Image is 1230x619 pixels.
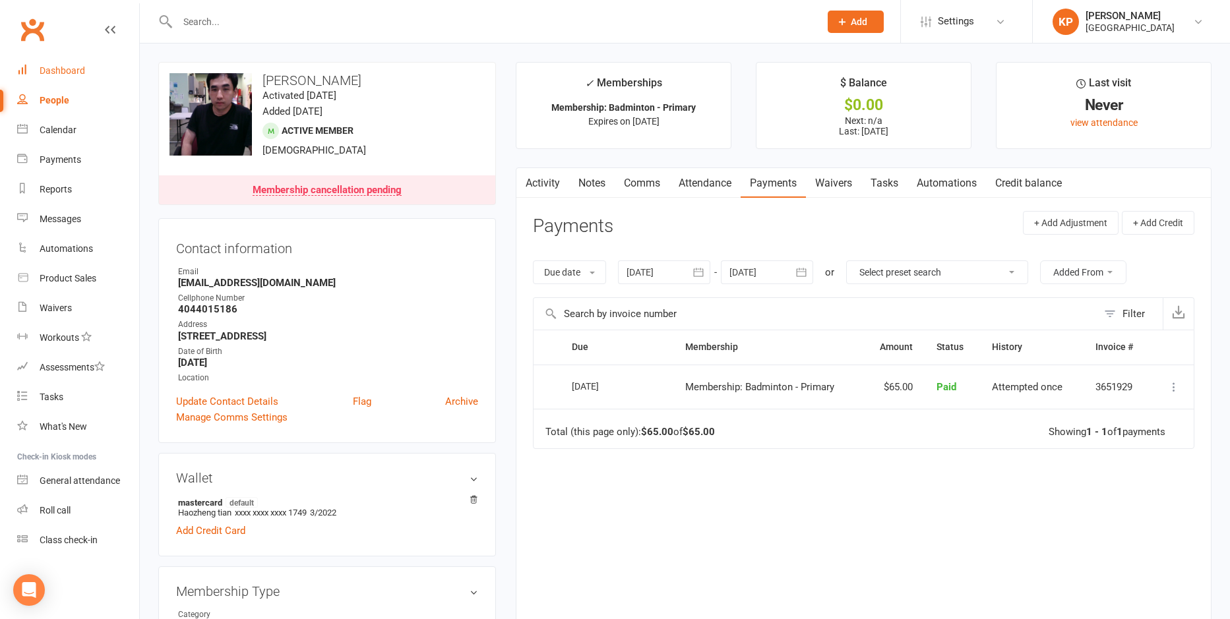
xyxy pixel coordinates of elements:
td: 3651929 [1084,365,1151,409]
div: Assessments [40,362,105,372]
a: Dashboard [17,56,139,86]
a: Product Sales [17,264,139,293]
div: Membership cancellation pending [253,185,402,196]
a: Tasks [861,168,907,198]
div: Open Intercom Messenger [13,574,45,606]
input: Search by invoice number [534,298,1097,330]
strong: [DATE] [178,357,478,368]
td: $65.00 [863,365,925,409]
span: [DEMOGRAPHIC_DATA] [262,144,366,156]
strong: $65.00 [683,426,715,438]
div: Waivers [40,303,72,313]
th: Membership [673,330,863,364]
a: Attendance [669,168,741,198]
a: Tasks [17,382,139,412]
span: Membership: Badminton - Primary [685,381,834,393]
div: Email [178,266,478,278]
a: Waivers [17,293,139,323]
th: Amount [863,330,925,364]
div: People [40,95,69,105]
button: Filter [1097,298,1163,330]
a: Waivers [806,168,861,198]
div: Filter [1122,306,1145,322]
div: What's New [40,421,87,432]
a: General attendance kiosk mode [17,466,139,496]
h3: Wallet [176,471,478,485]
a: Payments [17,145,139,175]
a: Add Credit Card [176,523,245,539]
div: [PERSON_NAME] [1086,10,1175,22]
span: Expires on [DATE] [588,116,660,127]
div: Date of Birth [178,345,478,358]
a: Archive [445,394,478,409]
a: view attendance [1070,117,1138,128]
strong: $65.00 [641,426,673,438]
a: Credit balance [986,168,1071,198]
span: Add [851,16,867,27]
a: Workouts [17,323,139,353]
a: Comms [615,168,669,198]
strong: Membership: Badminton - Primary [551,102,696,113]
a: Update Contact Details [176,394,278,409]
a: Flag [353,394,371,409]
th: Invoice # [1084,330,1151,364]
div: Automations [40,243,93,254]
div: Memberships [585,74,662,99]
h3: Contact information [176,236,478,256]
a: Automations [17,234,139,264]
th: History [980,330,1083,364]
div: Tasks [40,392,63,402]
time: Added [DATE] [262,105,323,117]
div: Roll call [40,505,71,516]
a: Automations [907,168,986,198]
a: Roll call [17,496,139,525]
div: Address [178,318,478,331]
a: Reports [17,175,139,204]
th: Due [560,330,674,364]
a: People [17,86,139,115]
li: Haozheng tian [176,495,478,519]
button: + Add Adjustment [1023,211,1119,235]
div: Last visit [1076,74,1131,98]
h3: [PERSON_NAME] [169,73,485,88]
i: ✓ [585,77,594,90]
button: Added From [1040,260,1126,284]
span: Attempted once [992,381,1062,393]
h3: Payments [533,216,613,237]
img: image1693965235.png [169,73,252,156]
div: General attendance [40,475,120,486]
span: Paid [937,381,956,393]
time: Activated [DATE] [262,90,336,102]
span: Active member [282,125,354,136]
div: $ Balance [840,74,887,98]
strong: 1 [1117,426,1122,438]
a: Class kiosk mode [17,525,139,555]
span: Settings [938,7,974,36]
a: Clubworx [16,13,49,46]
div: Messages [40,214,81,224]
div: Reports [40,184,72,194]
div: Class check-in [40,535,98,545]
span: 3/2022 [310,508,336,517]
button: Add [828,11,884,33]
a: Messages [17,204,139,234]
strong: [STREET_ADDRESS] [178,330,478,342]
div: [GEOGRAPHIC_DATA] [1086,22,1175,34]
strong: 4044015186 [178,303,478,315]
th: Status [925,330,980,364]
a: Activity [516,168,569,198]
span: xxxx xxxx xxxx 1749 [235,508,307,517]
button: Due date [533,260,606,284]
div: or [825,264,834,280]
a: Manage Comms Settings [176,409,288,425]
div: KP [1053,9,1079,35]
div: Dashboard [40,65,85,76]
div: Payments [40,154,81,165]
div: $0.00 [768,98,959,112]
div: Cellphone Number [178,292,478,305]
input: Search... [173,13,811,31]
span: default [226,497,258,508]
a: Notes [569,168,615,198]
div: Total (this page only): of [545,427,715,438]
div: Showing of payments [1049,427,1165,438]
